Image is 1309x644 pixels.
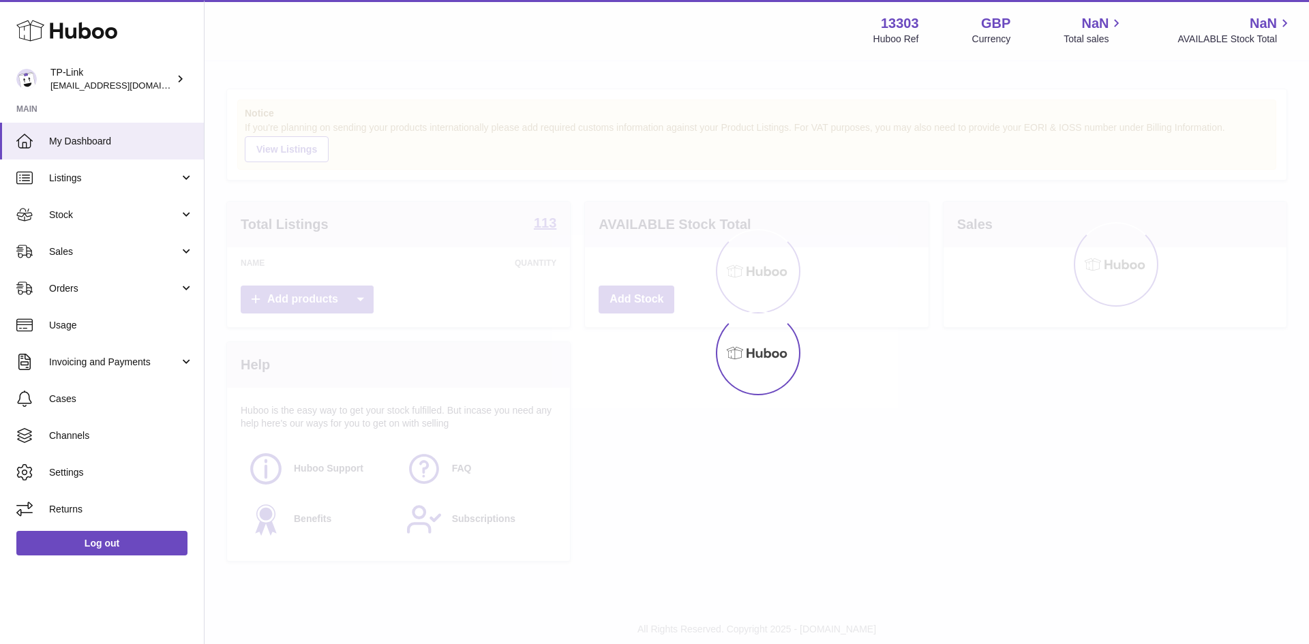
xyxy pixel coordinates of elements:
[50,80,200,91] span: [EMAIL_ADDRESS][DOMAIN_NAME]
[49,319,194,332] span: Usage
[16,69,37,89] img: internalAdmin-13303@internal.huboo.com
[1064,14,1124,46] a: NaN Total sales
[49,282,179,295] span: Orders
[50,66,173,92] div: TP-Link
[1177,33,1293,46] span: AVAILABLE Stock Total
[881,14,919,33] strong: 13303
[49,172,179,185] span: Listings
[49,135,194,148] span: My Dashboard
[972,33,1011,46] div: Currency
[16,531,187,555] a: Log out
[49,466,194,479] span: Settings
[49,503,194,516] span: Returns
[49,356,179,369] span: Invoicing and Payments
[981,14,1010,33] strong: GBP
[1250,14,1277,33] span: NaN
[49,393,194,405] span: Cases
[1064,33,1124,46] span: Total sales
[49,245,179,258] span: Sales
[1177,14,1293,46] a: NaN AVAILABLE Stock Total
[873,33,919,46] div: Huboo Ref
[49,429,194,442] span: Channels
[49,209,179,221] span: Stock
[1081,14,1109,33] span: NaN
